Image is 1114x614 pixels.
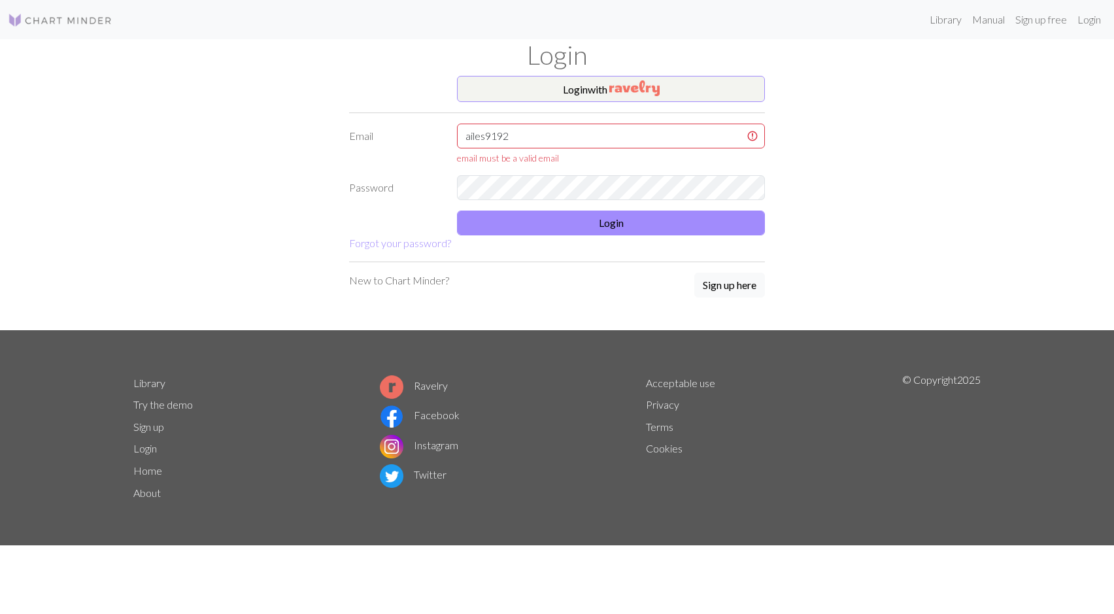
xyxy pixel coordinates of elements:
a: Library [133,377,165,389]
a: Facebook [380,409,460,421]
img: Facebook logo [380,405,403,428]
img: Twitter logo [380,464,403,488]
a: Twitter [380,468,447,481]
a: Privacy [646,398,679,411]
img: Instagram logo [380,435,403,458]
a: Sign up here [694,273,765,299]
a: Sign up [133,420,164,433]
a: Forgot your password? [349,237,451,249]
a: Login [1072,7,1106,33]
a: Instagram [380,439,458,451]
img: Ravelry logo [380,375,403,399]
a: Login [133,442,157,454]
img: Logo [8,12,112,28]
p: New to Chart Minder? [349,273,449,288]
a: Home [133,464,162,477]
a: Cookies [646,442,683,454]
a: Acceptable use [646,377,715,389]
a: Try the demo [133,398,193,411]
img: Ravelry [609,80,660,96]
a: Ravelry [380,379,448,392]
a: Sign up free [1010,7,1072,33]
button: Sign up here [694,273,765,298]
label: Password [341,175,449,200]
a: About [133,486,161,499]
a: Manual [967,7,1010,33]
p: © Copyright 2025 [902,372,981,504]
button: Login [457,211,765,235]
label: Email [341,124,449,165]
a: Library [924,7,967,33]
button: Loginwith [457,76,765,102]
h1: Login [126,39,988,71]
a: Terms [646,420,673,433]
div: email must be a valid email [457,151,765,165]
